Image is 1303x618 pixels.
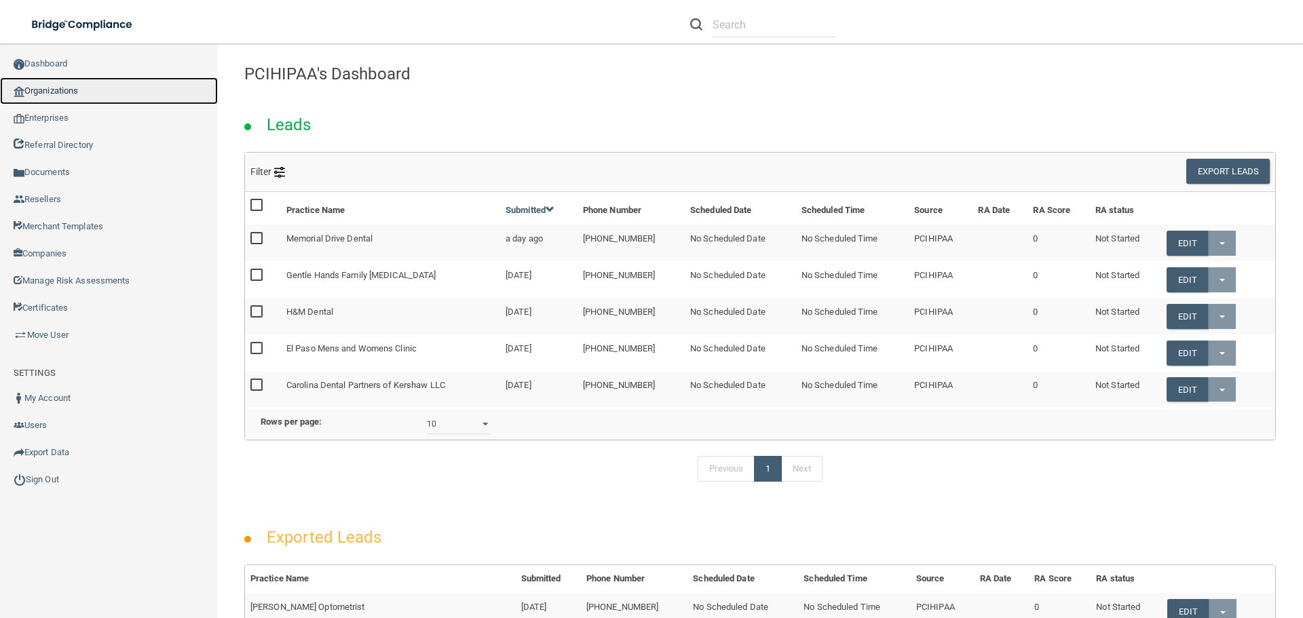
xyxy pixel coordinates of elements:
[500,225,578,261] td: a day ago
[698,456,755,482] a: Previous
[1090,298,1161,334] td: Not Started
[500,261,578,298] td: [DATE]
[1029,565,1091,593] th: RA Score
[1027,192,1090,225] th: RA Score
[685,371,796,407] td: No Scheduled Date
[685,225,796,261] td: No Scheduled Date
[1167,377,1208,402] a: Edit
[1090,334,1161,371] td: Not Started
[909,298,972,334] td: PCIHIPAA
[1167,304,1208,329] a: Edit
[281,334,500,371] td: El Paso Mens and Womens Clinic
[14,114,24,123] img: enterprise.0d942306.png
[1027,334,1090,371] td: 0
[578,298,685,334] td: [PHONE_NUMBER]
[1091,565,1161,593] th: RA status
[14,365,56,381] label: SETTINGS
[14,168,24,178] img: icon-documents.8dae5593.png
[14,420,24,431] img: icon-users.e205127d.png
[578,334,685,371] td: [PHONE_NUMBER]
[14,194,24,205] img: ic_reseller.de258add.png
[796,334,909,371] td: No Scheduled Time
[1186,159,1270,184] button: Export Leads
[253,106,325,144] h2: Leads
[909,371,972,407] td: PCIHIPAA
[1167,341,1208,366] a: Edit
[909,334,972,371] td: PCIHIPAA
[1027,225,1090,261] td: 0
[261,417,322,427] b: Rows per page:
[1068,522,1287,576] iframe: Drift Widget Chat Controller
[281,261,500,298] td: Gentle Hands Family [MEDICAL_DATA]
[500,298,578,334] td: [DATE]
[796,261,909,298] td: No Scheduled Time
[14,447,24,458] img: icon-export.b9366987.png
[1090,371,1161,407] td: Not Started
[972,192,1027,225] th: RA Date
[500,371,578,407] td: [DATE]
[685,261,796,298] td: No Scheduled Date
[796,371,909,407] td: No Scheduled Time
[909,261,972,298] td: PCIHIPAA
[14,393,24,404] img: ic_user_dark.df1a06c3.png
[281,371,500,407] td: Carolina Dental Partners of Kershaw LLC
[281,192,500,225] th: Practice Name
[909,192,972,225] th: Source
[14,59,24,70] img: ic_dashboard_dark.d01f4a41.png
[713,12,837,37] input: Search
[250,166,285,177] span: Filter
[685,334,796,371] td: No Scheduled Date
[578,192,685,225] th: Phone Number
[1167,231,1208,256] a: Edit
[685,192,796,225] th: Scheduled Date
[909,225,972,261] td: PCIHIPAA
[911,565,975,593] th: Source
[685,298,796,334] td: No Scheduled Date
[690,18,702,31] img: ic-search.3b580494.png
[281,298,500,334] td: H&M Dental
[14,328,27,342] img: briefcase.64adab9b.png
[1027,298,1090,334] td: 0
[516,565,581,593] th: Submitted
[578,371,685,407] td: [PHONE_NUMBER]
[578,261,685,298] td: [PHONE_NUMBER]
[281,225,500,261] td: Memorial Drive Dental
[796,225,909,261] td: No Scheduled Time
[1027,261,1090,298] td: 0
[975,565,1030,593] th: RA Date
[14,86,24,97] img: organization-icon.f8decf85.png
[1090,225,1161,261] td: Not Started
[20,11,145,39] img: bridge_compliance_login_screen.278c3ca4.svg
[796,192,909,225] th: Scheduled Time
[1167,267,1208,292] a: Edit
[1090,261,1161,298] td: Not Started
[581,565,687,593] th: Phone Number
[578,225,685,261] td: [PHONE_NUMBER]
[244,65,1276,83] h4: PCIHIPAA's Dashboard
[798,565,911,593] th: Scheduled Time
[14,474,26,486] img: ic_power_dark.7ecde6b1.png
[796,298,909,334] td: No Scheduled Time
[754,456,782,482] a: 1
[1027,371,1090,407] td: 0
[253,518,395,556] h2: Exported Leads
[687,565,798,593] th: Scheduled Date
[245,565,516,593] th: Practice Name
[781,456,822,482] a: Next
[500,334,578,371] td: [DATE]
[506,205,554,215] a: Submitted
[274,167,285,178] img: icon-filter@2x.21656d0b.png
[1090,192,1161,225] th: RA status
